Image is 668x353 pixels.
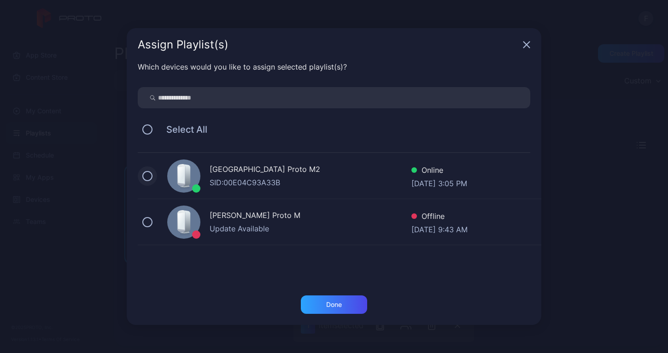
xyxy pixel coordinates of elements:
[411,211,468,224] div: Offline
[210,177,411,188] div: SID: 00E04C93A33B
[326,301,342,308] div: Done
[301,295,367,314] button: Done
[210,210,411,223] div: [PERSON_NAME] Proto M
[411,224,468,233] div: [DATE] 9:43 AM
[157,124,207,135] span: Select All
[138,61,530,72] div: Which devices would you like to assign selected playlist(s)?
[210,223,411,234] div: Update Available
[138,39,519,50] div: Assign Playlist(s)
[411,178,467,187] div: [DATE] 3:05 PM
[411,165,467,178] div: Online
[210,164,411,177] div: [GEOGRAPHIC_DATA] Proto M2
